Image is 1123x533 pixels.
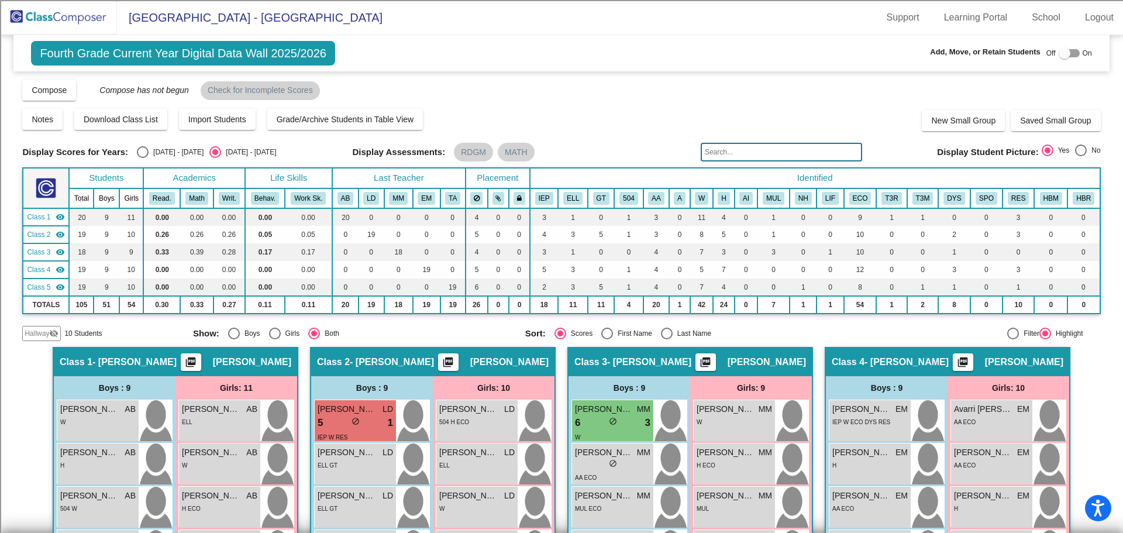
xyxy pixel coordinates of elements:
th: Placement [466,168,530,188]
td: 3 [530,208,558,226]
div: JOURNAL [5,364,1118,375]
td: 0 [509,243,530,261]
td: 0 [440,226,466,243]
td: 0 [488,208,509,226]
div: Move To ... [5,26,1118,36]
div: Journal [5,152,1118,163]
button: Behav. [251,192,279,205]
button: IEP [535,192,553,205]
td: 0 [876,243,907,261]
td: 0 [1067,208,1100,226]
td: 0 [938,208,970,226]
div: Print [5,121,1118,131]
button: ELL [563,192,583,205]
td: 1 [558,243,588,261]
td: 0 [817,208,843,226]
td: 0 [384,261,413,278]
mat-chip: MATH [498,143,535,161]
td: 0 [735,208,757,226]
button: Read. [149,192,175,205]
td: 11 [119,208,143,226]
div: Download [5,110,1118,121]
td: 0 [1034,226,1067,243]
td: 3 [757,243,790,261]
button: AI [739,192,753,205]
td: 0 [790,208,817,226]
div: Sign out [5,57,1118,68]
td: 7 [713,261,734,278]
td: 0 [1034,208,1067,226]
td: 5 [713,226,734,243]
button: W [695,192,708,205]
th: Economically Disadvantaged [844,188,877,208]
td: 0 [970,208,1003,226]
td: 4 [466,208,488,226]
td: 0 [970,243,1003,261]
button: AA [648,192,664,205]
td: 0 [359,261,384,278]
div: Rename Outline [5,99,1118,110]
div: Delete [5,36,1118,47]
span: Display Assessments: [352,147,445,157]
div: Television/Radio [5,184,1118,194]
td: 1 [614,208,643,226]
span: Off [1046,48,1056,59]
td: 1 [817,243,843,261]
button: Import Students [179,109,256,130]
td: 0 [440,208,466,226]
td: 0 [735,226,757,243]
th: Angele Bressler [332,188,359,208]
td: 10 [844,226,877,243]
th: LIFE skills [817,188,843,208]
td: 0 [757,261,790,278]
th: Gifted and Talented [588,188,614,208]
td: 0 [588,208,614,226]
td: 0 [735,261,757,278]
div: This outline has no content. Would you like to delete it? [5,249,1118,259]
td: 0 [1003,243,1034,261]
td: 0 [440,243,466,261]
td: 0 [384,226,413,243]
td: 0 [817,261,843,278]
th: Native Hawaiian [790,188,817,208]
mat-chip: Check for Incomplete Scores [201,81,320,100]
td: 10 [119,226,143,243]
mat-icon: picture_as_pdf [184,356,198,373]
button: Download Class List [74,109,167,130]
button: T3M [912,192,933,205]
td: 3 [643,208,670,226]
th: Teresa Allumbaugh [440,188,466,208]
td: 0.00 [245,208,285,226]
td: 19 [69,226,94,243]
th: Tier 3 Reading Intervention [876,188,907,208]
div: CANCEL [5,301,1118,312]
td: 0 [1067,261,1100,278]
input: Search... [701,143,862,161]
td: 0 [588,261,614,278]
th: Speech Only [970,188,1003,208]
td: 0.00 [245,261,285,278]
td: 0 [790,226,817,243]
td: 5 [690,261,713,278]
td: 4 [530,226,558,243]
span: Display Student Picture: [937,147,1038,157]
button: Print Students Details [181,353,201,371]
td: 0.00 [180,261,213,278]
th: African American [643,188,670,208]
button: Print Students Details [953,353,973,371]
th: Academics [143,168,245,188]
td: 5 [588,226,614,243]
mat-icon: visibility [56,230,65,239]
button: T3R [881,192,901,205]
td: 10 [844,243,877,261]
span: Class 2 [27,229,50,240]
td: 0 [735,243,757,261]
button: RES [1008,192,1029,205]
td: 0 [669,261,690,278]
mat-icon: picture_as_pdf [956,356,970,373]
div: MORE [5,375,1118,386]
th: Tier 3 Math Intervention [907,188,939,208]
td: 4 [713,208,734,226]
td: 0 [588,243,614,261]
td: 0 [876,226,907,243]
